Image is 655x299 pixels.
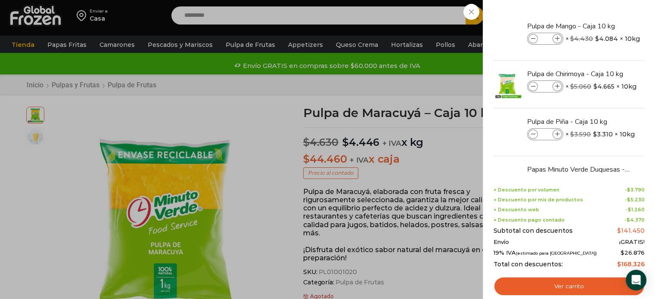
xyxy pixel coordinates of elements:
span: $ [628,207,631,213]
bdi: 3.310 [593,130,613,139]
div: Open Intercom Messenger [626,270,646,290]
span: $ [627,187,630,193]
span: 26.876 [621,249,645,256]
span: $ [595,34,599,43]
span: $ [627,197,630,203]
bdi: 3.590 [570,130,591,138]
input: Product quantity [539,82,552,91]
bdi: 5.060 [570,83,591,90]
a: Pulpa de Mango - Caja 10 kg [527,22,630,31]
span: - [624,217,645,223]
span: Envío [494,239,509,246]
input: Product quantity [539,129,552,139]
span: $ [593,130,597,139]
span: + Descuento web [494,207,539,213]
bdi: 141.450 [617,227,645,234]
span: + Descuento por volumen [494,187,559,193]
span: - [625,187,645,193]
span: $ [570,130,574,138]
span: $ [570,83,574,90]
span: $ [621,249,624,256]
bdi: 3.790 [627,187,645,193]
span: $ [593,82,597,91]
span: $ [617,227,621,234]
span: - [626,207,645,213]
span: × × 10kg [565,80,636,92]
bdi: 5.230 [627,197,645,203]
bdi: 4.665 [593,82,615,91]
span: Subtotal con descuentos [494,227,573,234]
bdi: 4.370 [627,217,645,223]
span: $ [570,35,574,43]
a: Papas Minuto Verde Duquesas - Caja de 10 kg [527,165,630,174]
span: + Descuento por mix de productos [494,197,583,203]
span: - [625,197,645,203]
span: × × 10kg [565,33,640,45]
span: $ [617,260,621,268]
a: Ver carrito [494,277,645,296]
span: × × 10kg [565,128,635,140]
span: $ [627,217,630,223]
input: Product quantity [539,34,552,43]
small: (estimado para [GEOGRAPHIC_DATA]) [516,251,597,256]
a: Pulpa de Chirimoya - Caja 10 kg [527,69,630,79]
bdi: 168.326 [617,260,645,268]
a: Pulpa de Piña - Caja 10 kg [527,117,630,126]
span: ¡GRATIS! [619,239,645,246]
bdi: 4.430 [570,35,593,43]
span: Total con descuentos: [494,261,563,268]
bdi: 1.260 [628,207,645,213]
span: + Descuento pago contado [494,217,565,223]
bdi: 4.084 [595,34,618,43]
span: 19% IVA [494,250,597,256]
